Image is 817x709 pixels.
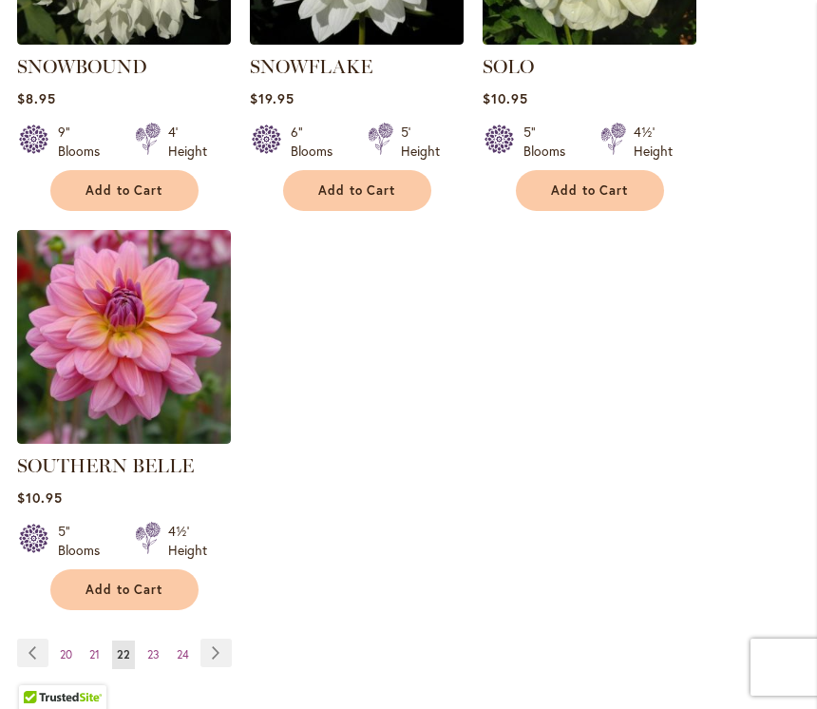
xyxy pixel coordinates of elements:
span: Add to Cart [551,182,629,199]
div: 4' Height [168,123,207,161]
a: SOLO [483,30,696,48]
span: $10.95 [17,489,63,507]
span: 21 [89,647,100,661]
span: Add to Cart [318,182,396,199]
button: Add to Cart [50,170,199,211]
span: 24 [177,647,189,661]
button: Add to Cart [283,170,431,211]
span: $19.95 [250,89,294,107]
div: 5" Blooms [523,123,578,161]
a: 23 [142,641,164,669]
button: Add to Cart [50,569,199,610]
a: SOLO [483,55,534,78]
span: Add to Cart [85,182,163,199]
a: SNOWFLAKE [250,30,464,48]
iframe: Launch Accessibility Center [14,642,67,695]
a: Snowbound [17,30,231,48]
div: 4½' Height [168,522,207,560]
span: Add to Cart [85,582,163,598]
span: $8.95 [17,89,56,107]
button: Add to Cart [516,170,664,211]
div: 9" Blooms [58,123,112,161]
span: 23 [147,647,160,661]
div: 4½' Height [634,123,673,161]
div: 5' Height [401,123,440,161]
a: 21 [85,641,104,669]
a: 24 [172,641,194,669]
a: SOUTHERN BELLE [17,454,194,477]
div: 6" Blooms [291,123,345,161]
img: SOUTHERN BELLE [17,230,231,444]
span: 22 [117,647,130,661]
a: SNOWBOUND [17,55,147,78]
div: 5" Blooms [58,522,112,560]
span: $10.95 [483,89,528,107]
a: SOUTHERN BELLE [17,430,231,448]
a: SNOWFLAKE [250,55,372,78]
